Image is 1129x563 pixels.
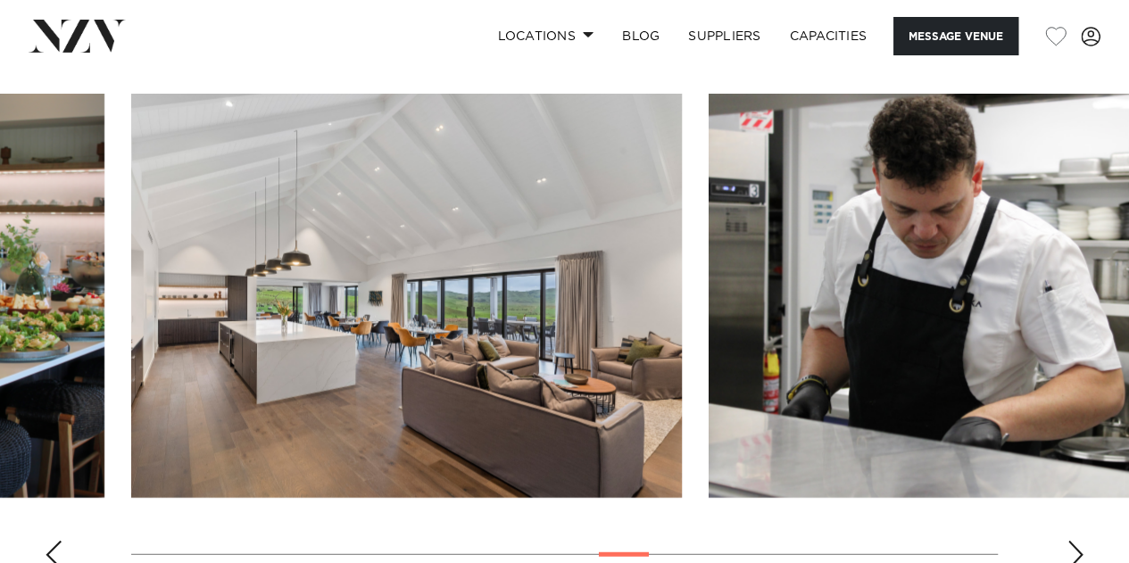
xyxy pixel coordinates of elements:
a: SUPPLIERS [674,17,775,55]
img: nzv-logo.png [29,20,126,52]
a: BLOG [608,17,674,55]
button: Message Venue [893,17,1018,55]
swiper-slide: 15 / 26 [131,94,682,498]
a: Capacities [776,17,882,55]
a: Locations [483,17,608,55]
